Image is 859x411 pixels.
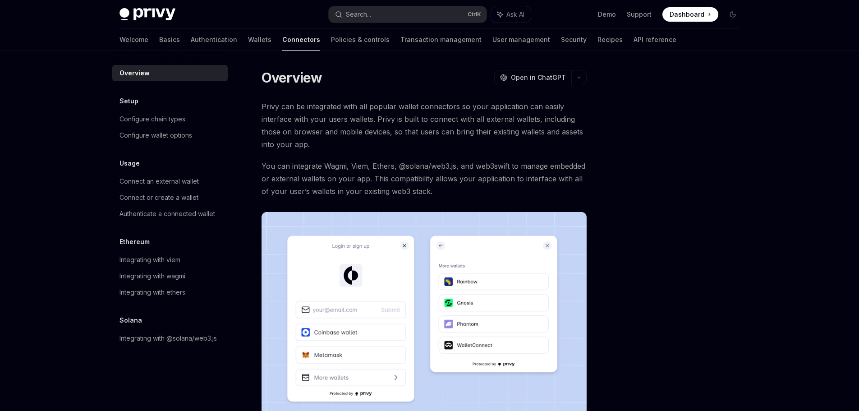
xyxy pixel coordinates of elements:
[159,29,180,51] a: Basics
[119,208,215,219] div: Authenticate a connected wallet
[112,127,228,143] a: Configure wallet options
[119,315,142,326] h5: Solana
[112,189,228,206] a: Connect or create a wallet
[119,287,185,298] div: Integrating with ethers
[112,268,228,284] a: Integrating with wagmi
[191,29,237,51] a: Authentication
[119,68,150,79] div: Overview
[282,29,320,51] a: Connectors
[112,173,228,189] a: Connect an external wallet
[468,11,481,18] span: Ctrl K
[119,254,180,265] div: Integrating with viem
[491,6,531,23] button: Ask AI
[119,29,148,51] a: Welcome
[329,6,487,23] button: Search...CtrlK
[248,29,271,51] a: Wallets
[726,7,740,22] button: Toggle dark mode
[670,10,704,19] span: Dashboard
[119,130,192,141] div: Configure wallet options
[119,96,138,106] h5: Setup
[119,158,140,169] h5: Usage
[561,29,587,51] a: Security
[262,69,322,86] h1: Overview
[598,10,616,19] a: Demo
[112,65,228,81] a: Overview
[119,114,185,125] div: Configure chain types
[662,7,718,22] a: Dashboard
[400,29,482,51] a: Transaction management
[262,160,587,198] span: You can integrate Wagmi, Viem, Ethers, @solana/web3.js, and web3swift to manage embedded or exter...
[119,271,185,282] div: Integrating with wagmi
[506,10,524,19] span: Ask AI
[262,100,587,151] span: Privy can be integrated with all popular wallet connectors so your application can easily interfa...
[112,284,228,300] a: Integrating with ethers
[112,252,228,268] a: Integrating with viem
[494,70,571,85] button: Open in ChatGPT
[112,330,228,346] a: Integrating with @solana/web3.js
[119,176,199,187] div: Connect an external wallet
[346,9,371,20] div: Search...
[634,29,676,51] a: API reference
[492,29,550,51] a: User management
[627,10,652,19] a: Support
[119,236,150,247] h5: Ethereum
[331,29,390,51] a: Policies & controls
[119,192,198,203] div: Connect or create a wallet
[112,206,228,222] a: Authenticate a connected wallet
[119,333,217,344] div: Integrating with @solana/web3.js
[511,73,566,82] span: Open in ChatGPT
[112,111,228,127] a: Configure chain types
[597,29,623,51] a: Recipes
[119,8,175,21] img: dark logo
